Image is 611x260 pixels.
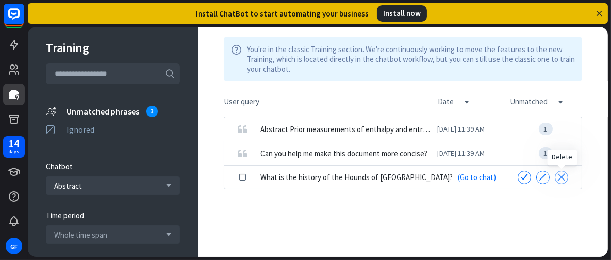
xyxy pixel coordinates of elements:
span: Whole time span [54,230,107,240]
div: [DATE] 11:39 AM [437,117,509,141]
i: down [558,100,563,105]
div: 14 [9,139,19,148]
i: arrow_down [160,232,172,238]
div: 1 [539,147,553,159]
i: close [558,173,566,181]
div: unmatched [510,96,582,106]
span: Can you help me make this document more concise? [260,141,427,166]
span: You're in the classic Training section. We're continuously working to move the features to the ne... [247,44,575,74]
a: (Go to chat) [453,165,496,189]
div: [DATE] 11:39 AM [437,141,509,166]
div: days [9,148,19,155]
i: ignore [539,173,547,181]
div: date [438,96,510,106]
span: What is the history of the Hounds of [GEOGRAPHIC_DATA]? [260,165,453,189]
div: Unmatched phrases [67,106,180,117]
i: search [164,69,175,79]
i: arrow_down [160,183,172,189]
span: Abstract Prior measurements of enthalpy and entropy of water melting of monoaxial α-ice bridges b... [260,117,432,141]
i: down [464,100,469,105]
button: Open LiveChat chat widget [8,4,39,35]
div: User query [224,96,438,106]
div: Training [46,40,180,56]
div: GF [6,238,22,254]
i: ignored [46,124,56,135]
div: Chatbot [46,161,180,171]
i: help [231,44,242,74]
div: Install now [377,5,427,22]
div: Install ChatBot to start automating your business [196,9,369,19]
div: Time period [46,210,180,220]
div: 3 [146,106,158,117]
div: 1 [539,123,553,135]
i: unmatched_phrases [46,106,56,117]
div: Ignored [67,124,180,135]
span: Abstract [54,181,82,191]
i: quote [237,148,247,158]
a: 14 days [3,136,25,158]
i: quote [237,124,247,134]
i: check [521,173,529,181]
